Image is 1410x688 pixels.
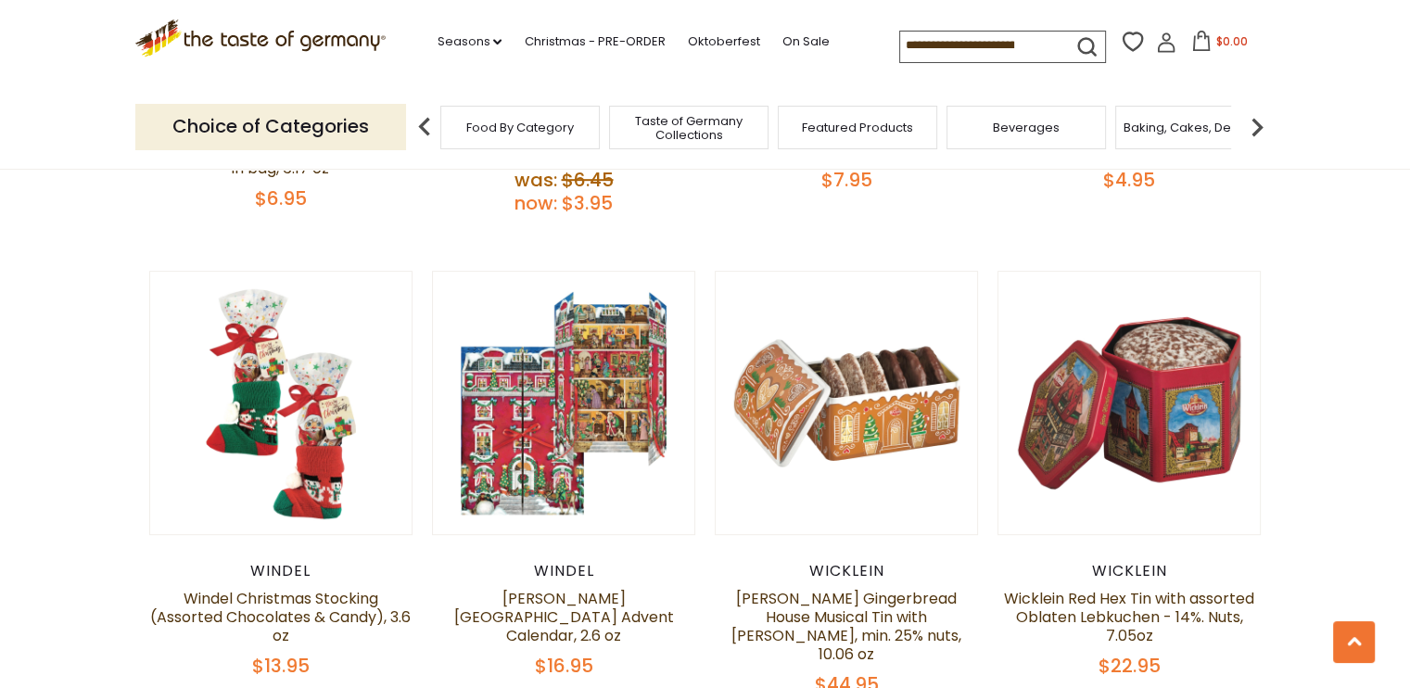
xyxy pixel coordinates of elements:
span: $13.95 [252,653,310,679]
a: Taste of Germany Collections [615,114,763,142]
a: Featured Products [802,121,913,134]
label: Was: [514,167,556,193]
a: On Sale [781,32,829,52]
span: $4.95 [1103,167,1155,193]
img: next arrow [1239,108,1276,146]
img: previous arrow [406,108,443,146]
a: Seasons [437,32,502,52]
label: Now: [514,190,557,216]
span: $7.95 [821,167,872,193]
div: Windel [149,562,413,580]
span: $6.95 [255,185,307,211]
span: $16.95 [534,653,592,679]
img: Wicklein Red Hex Tin with assorted Oblaten Lebkuchen - 14%. Nuts, 7.05oz [998,272,1261,534]
img: Windel Manor House Advent Calendar, 2.6 oz [433,272,695,534]
a: [PERSON_NAME] Gingerbread House Musical Tin with [PERSON_NAME], min. 25% nuts, 10.06 oz [731,588,961,665]
span: $6.45 [561,167,613,193]
img: Wicklein Gingerbread House Musical Tin with Elisen Lebkuchen, min. 25% nuts, 10.06 oz [716,272,978,534]
button: $0.00 [1180,31,1259,58]
span: $3.95 [562,190,613,216]
a: Christmas - PRE-ORDER [524,32,665,52]
p: Choice of Categories [135,104,406,149]
span: $0.00 [1215,33,1247,49]
div: Wicklein [997,562,1262,580]
span: $22.95 [1099,653,1161,679]
div: Wicklein [715,562,979,580]
div: Windel [432,562,696,580]
a: Beverages [993,121,1060,134]
a: Oktoberfest [687,32,759,52]
img: Windel Christmas Stocking (Assorted Chocolates & Candy), 3.6 oz [150,272,413,534]
a: Windel Christmas Stocking (Assorted Chocolates & Candy), 3.6 oz [150,588,411,646]
a: Food By Category [466,121,574,134]
a: Baking, Cakes, Desserts [1124,121,1267,134]
a: Wicklein Red Hex Tin with assorted Oblaten Lebkuchen - 14%. Nuts, 7.05oz [1004,588,1254,646]
a: [PERSON_NAME][GEOGRAPHIC_DATA] Advent Calendar, 2.6 oz [453,588,673,646]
